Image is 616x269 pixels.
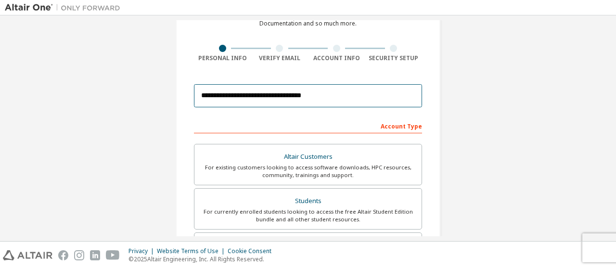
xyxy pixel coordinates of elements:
div: Personal Info [194,54,251,62]
p: © 2025 Altair Engineering, Inc. All Rights Reserved. [128,255,277,263]
img: linkedin.svg [90,250,100,260]
div: For existing customers looking to access software downloads, HPC resources, community, trainings ... [200,164,416,179]
div: Altair Customers [200,150,416,164]
div: Verify Email [251,54,308,62]
div: Website Terms of Use [157,247,228,255]
div: Students [200,194,416,208]
img: facebook.svg [58,250,68,260]
div: Security Setup [365,54,423,62]
div: Account Info [308,54,365,62]
div: Cookie Consent [228,247,277,255]
div: For currently enrolled students looking to access the free Altair Student Edition bundle and all ... [200,208,416,223]
img: youtube.svg [106,250,120,260]
img: instagram.svg [74,250,84,260]
img: Altair One [5,3,125,13]
div: Privacy [128,247,157,255]
img: altair_logo.svg [3,250,52,260]
div: Account Type [194,118,422,133]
